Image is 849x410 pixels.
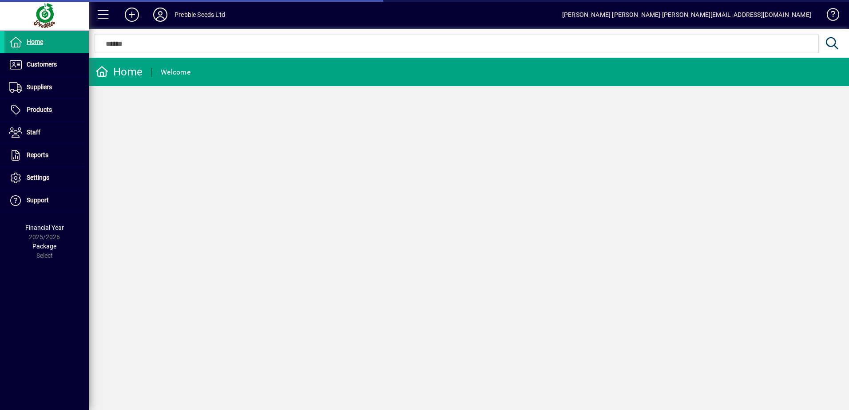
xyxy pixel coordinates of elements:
div: Home [95,65,143,79]
a: Staff [4,122,89,144]
span: Financial Year [25,224,64,231]
span: Support [27,197,49,204]
span: Products [27,106,52,113]
a: Settings [4,167,89,189]
span: Package [32,243,56,250]
span: Settings [27,174,49,181]
span: Suppliers [27,83,52,91]
div: Welcome [161,65,190,79]
span: Staff [27,129,40,136]
span: Customers [27,61,57,68]
a: Products [4,99,89,121]
div: Prebble Seeds Ltd [175,8,225,22]
a: Customers [4,54,89,76]
div: [PERSON_NAME] [PERSON_NAME] [PERSON_NAME][EMAIL_ADDRESS][DOMAIN_NAME] [562,8,811,22]
button: Profile [146,7,175,23]
span: Home [27,38,43,45]
span: Reports [27,151,48,158]
a: Suppliers [4,76,89,99]
button: Add [118,7,146,23]
a: Support [4,189,89,212]
a: Knowledge Base [820,2,838,31]
a: Reports [4,144,89,166]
